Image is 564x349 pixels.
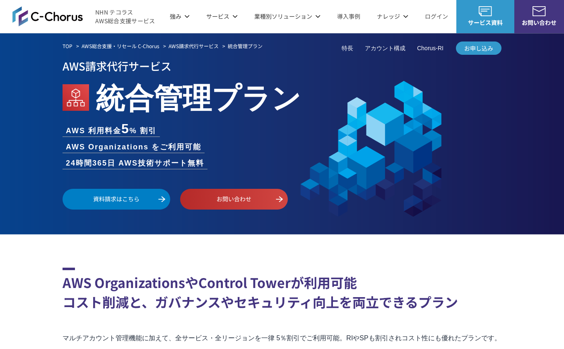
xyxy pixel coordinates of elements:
em: 統合管理プラン [96,75,301,117]
img: AWS Organizations [63,84,89,111]
a: お申し込み [456,41,501,55]
img: お問い合わせ [533,6,546,16]
span: お問い合わせ [514,18,564,27]
li: 24時間365日 AWS技術サポート無料 [63,158,207,169]
li: AWS Organizations をご利用可能 [63,142,205,153]
a: 資料請求はこちら [63,189,170,210]
span: サービス資料 [456,18,514,27]
li: AWS 利用料金 % 割引 [63,122,160,137]
a: アカウント構成 [365,44,405,53]
em: 統合管理プラン [228,42,263,49]
a: AWS総合支援・リセール C-Chorus [82,42,159,50]
p: 業種別ソリューション [254,12,321,21]
span: お申し込み [456,44,501,53]
h2: AWS OrganizationsやControl Towerが利用可能 コスト削減と、ガバナンスやセキュリティ向上を両立できるプラン [63,268,501,312]
p: マルチアカウント管理機能に加えて、全サービス・全リージョンを一律 5％割引でご利用可能。RIやSPも割引されコスト性にも優れたプランです。 [63,332,501,344]
a: 特長 [342,44,353,53]
img: AWS総合支援サービス C-Chorus [12,6,83,26]
a: ログイン [425,12,448,21]
p: AWS請求代行サービス [63,57,501,75]
a: Chorus-RI [417,44,443,53]
span: NHN テコラス AWS総合支援サービス [95,8,155,25]
a: お問い合わせ [180,189,288,210]
a: AWS請求代行サービス [169,42,219,50]
a: 導入事例 [337,12,360,21]
p: ナレッジ [377,12,408,21]
a: AWS総合支援サービス C-ChorusNHN テコラスAWS総合支援サービス [12,6,155,26]
p: 強み [170,12,190,21]
img: AWS総合支援サービス C-Chorus サービス資料 [479,6,492,16]
span: 5 [121,121,130,136]
a: TOP [63,42,72,50]
p: サービス [206,12,238,21]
